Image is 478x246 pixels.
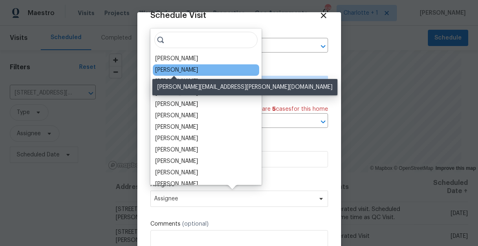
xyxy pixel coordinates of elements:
div: [PERSON_NAME][EMAIL_ADDRESS][PERSON_NAME][DOMAIN_NAME] [152,79,337,95]
div: [PERSON_NAME] [155,112,198,120]
div: [PERSON_NAME] [155,180,198,188]
label: Comments [150,220,328,228]
div: [PERSON_NAME] [155,123,198,131]
span: Schedule Visit [150,11,206,20]
span: (optional) [182,221,209,227]
div: [PERSON_NAME] [155,146,198,154]
div: [PERSON_NAME] [155,66,198,74]
button: Open [317,116,329,127]
span: Assignee [154,195,314,202]
span: 5 [272,106,276,112]
div: [PERSON_NAME] [155,134,198,143]
div: [PERSON_NAME] [155,55,198,63]
div: [PERSON_NAME] [155,169,198,177]
div: [PERSON_NAME] [155,100,198,108]
span: There are case s for this home [247,105,328,113]
button: Open [317,41,329,52]
div: [PERSON_NAME] [155,157,198,165]
div: [PERSON_NAME] [155,77,198,86]
span: Close [319,11,328,20]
